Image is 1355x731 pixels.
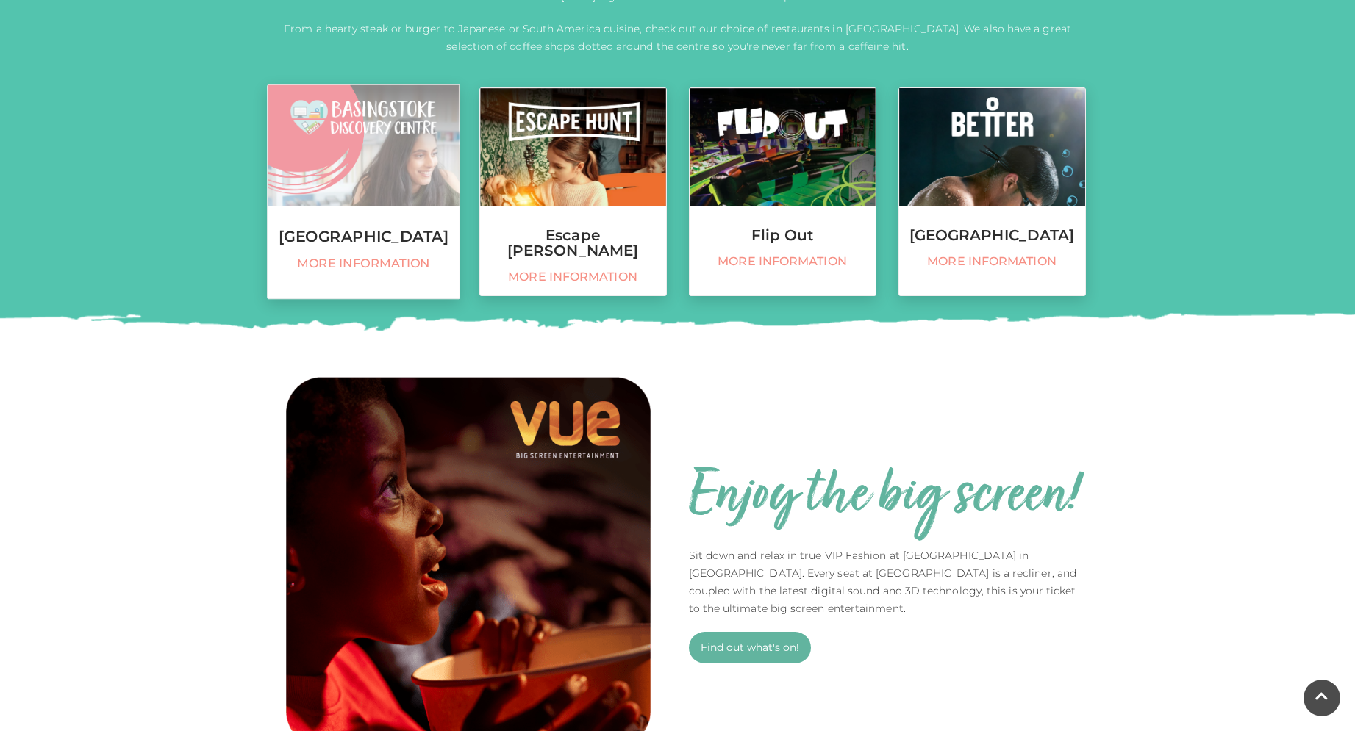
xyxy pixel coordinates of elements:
span: More information [275,256,451,272]
span: More information [487,270,659,284]
h2: Enjoy the big screen! [689,461,1079,532]
h3: [GEOGRAPHIC_DATA] [268,228,460,245]
p: From a hearty steak or burger to Japanese or South America cuisine, check out our choice of resta... [270,20,1086,55]
img: Escape Hunt, Festival Place, Basingstoke [480,88,666,206]
h3: Flip Out [690,228,876,243]
h3: Escape [PERSON_NAME] [480,228,666,259]
p: Sit down and relax in true VIP Fashion at [GEOGRAPHIC_DATA] in [GEOGRAPHIC_DATA]. Every seat at [... [689,547,1086,617]
h3: [GEOGRAPHIC_DATA] [899,228,1085,243]
span: More information [697,254,868,269]
a: Find out what's on! [689,632,811,663]
span: More information [907,254,1078,269]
